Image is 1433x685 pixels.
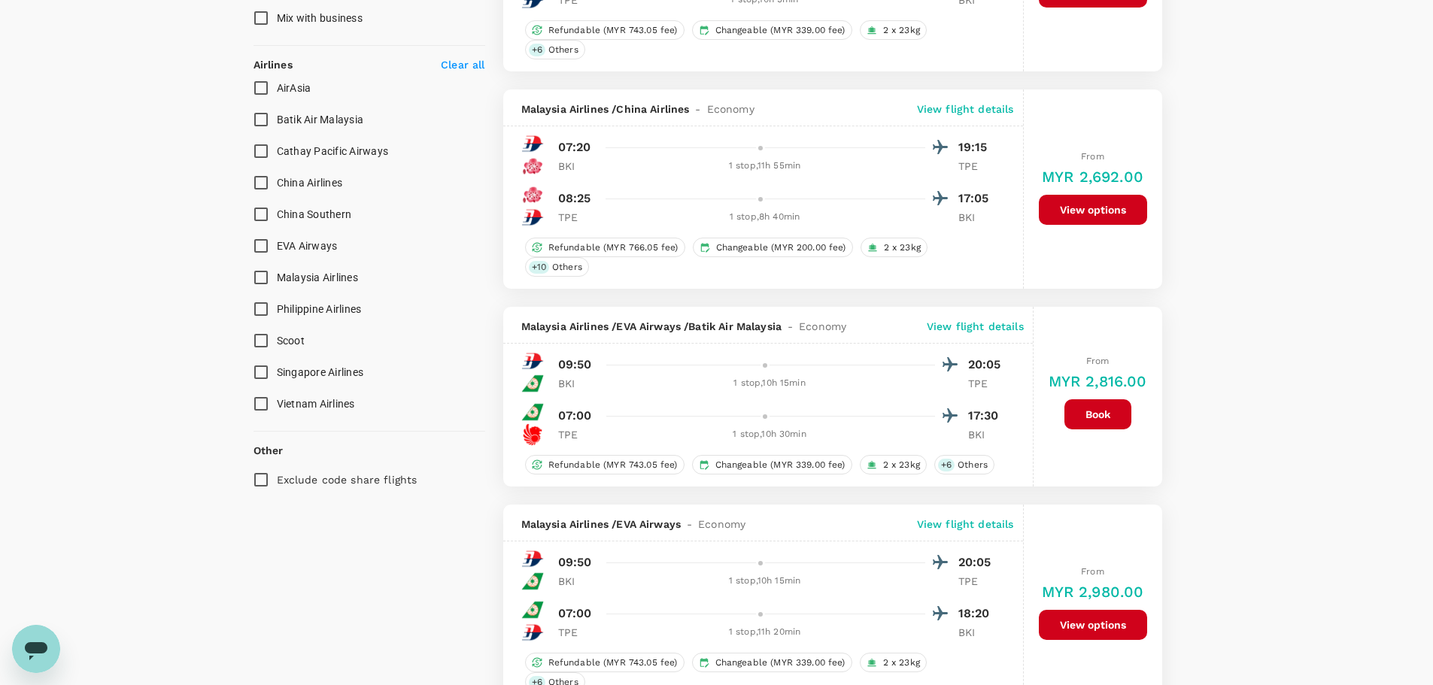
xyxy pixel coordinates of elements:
[542,241,685,254] span: Refundable (MYR 766.05 fee)
[605,625,925,640] div: 1 stop , 11h 20min
[277,114,364,126] span: Batik Air Malaysia
[877,24,926,37] span: 2 x 23kg
[877,656,926,669] span: 2 x 23kg
[558,356,592,374] p: 09:50
[968,376,1006,391] p: TPE
[521,401,544,423] img: BR
[1042,165,1143,189] h6: MYR 2,692.00
[1049,369,1147,393] h6: MYR 2,816.00
[605,159,925,174] div: 1 stop , 11h 55min
[1039,195,1147,225] button: View options
[525,455,685,474] div: Refundable (MYR 743.05 fee)
[521,517,682,532] span: Malaysia Airlines / EVA Airways
[558,138,591,156] p: 07:20
[605,376,935,391] div: 1 stop , 10h 15min
[12,625,60,673] iframe: Button to launch messaging window
[958,189,996,208] p: 17:05
[782,319,799,334] span: -
[529,261,549,274] span: + 10
[860,455,927,474] div: 2 x 23kg
[525,20,685,40] div: Refundable (MYR 743.05 fee)
[521,570,544,593] img: BR
[958,625,996,640] p: BKI
[710,241,852,254] span: Changeable (MYR 200.00 fee)
[968,427,1006,442] p: BKI
[938,459,955,471] span: + 6
[542,459,684,471] span: Refundable (MYR 743.05 fee)
[277,145,389,157] span: Cathay Pacific Airways
[799,319,846,334] span: Economy
[1086,356,1110,366] span: From
[277,335,305,347] span: Scoot
[958,574,996,589] p: TPE
[546,261,588,274] span: Others
[277,177,343,189] span: China Airlines
[558,574,596,589] p: BKI
[952,459,994,471] span: Others
[605,427,935,442] div: 1 stop , 10h 30min
[707,102,754,117] span: Economy
[277,366,364,378] span: Singapore Airlines
[558,625,596,640] p: TPE
[529,44,545,56] span: + 6
[441,57,484,72] p: Clear all
[927,319,1024,334] p: View flight details
[1064,399,1131,429] button: Book
[521,206,544,229] img: MH
[521,621,544,644] img: MH
[558,605,592,623] p: 07:00
[521,319,782,334] span: Malaysia Airlines / EVA Airways / Batik Air Malaysia
[860,653,927,672] div: 2 x 23kg
[958,210,996,225] p: BKI
[878,241,927,254] span: 2 x 23kg
[558,376,596,391] p: BKI
[968,356,1006,374] p: 20:05
[521,132,544,155] img: MH
[277,82,311,94] span: AirAsia
[525,653,685,672] div: Refundable (MYR 743.05 fee)
[917,517,1014,532] p: View flight details
[917,102,1014,117] p: View flight details
[254,443,284,458] p: Other
[1081,566,1104,577] span: From
[277,398,355,410] span: Vietnam Airlines
[277,472,417,487] p: Exclude code share flights
[709,656,852,669] span: Changeable (MYR 339.00 fee)
[1039,610,1147,640] button: View options
[709,24,852,37] span: Changeable (MYR 339.00 fee)
[693,238,853,257] div: Changeable (MYR 200.00 fee)
[958,138,996,156] p: 19:15
[709,459,852,471] span: Changeable (MYR 339.00 fee)
[958,159,996,174] p: TPE
[277,12,363,24] span: Mix with business
[542,44,584,56] span: Others
[277,208,352,220] span: China Southern
[521,547,544,570] img: MH
[277,303,362,315] span: Philippine Airlines
[692,20,852,40] div: Changeable (MYR 339.00 fee)
[542,24,684,37] span: Refundable (MYR 743.05 fee)
[958,605,996,623] p: 18:20
[525,40,585,59] div: +6Others
[692,455,852,474] div: Changeable (MYR 339.00 fee)
[1081,151,1104,162] span: From
[542,656,684,669] span: Refundable (MYR 743.05 fee)
[1042,580,1144,604] h6: MYR 2,980.00
[521,423,544,446] img: OD
[558,159,596,174] p: BKI
[860,20,927,40] div: 2 x 23kg
[277,271,358,283] span: Malaysia Airlines
[861,238,928,257] div: 2 x 23kg
[521,102,690,117] span: Malaysia Airlines / China Airlines
[968,407,1006,425] p: 17:30
[521,350,544,372] img: MH
[254,59,293,71] strong: Airlines
[558,210,596,225] p: TPE
[525,238,685,257] div: Refundable (MYR 766.05 fee)
[877,459,926,471] span: 2 x 23kg
[521,372,544,395] img: BR
[958,553,996,571] p: 20:05
[521,599,544,621] img: BR
[692,653,852,672] div: Changeable (MYR 339.00 fee)
[558,407,592,425] p: 07:00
